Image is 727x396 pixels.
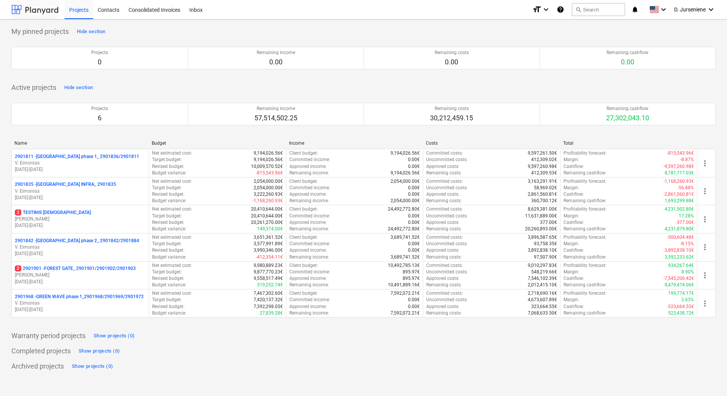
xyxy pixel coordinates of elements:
[426,303,459,310] p: Approved costs :
[254,262,283,269] p: 9,980,889.23€
[528,191,557,198] p: 2,861,560.81€
[15,272,146,278] p: [PERSON_NAME]
[540,219,557,226] p: 377.00€
[289,156,330,163] p: Committed income :
[15,188,146,195] p: V. Eimontas
[152,178,192,185] p: Net estimated cost :
[606,49,648,56] p: Remaining cashflow
[631,5,639,14] i: notifications
[564,163,584,170] p: Cashflow :
[532,5,541,14] i: format_size
[564,170,606,176] p: Remaining cashflow :
[15,294,146,313] div: 2901968 -GREEN WAVE phase 1_2901968/2901969/2901972V. Eimontas[DATE]-[DATE]
[289,310,329,316] p: Remaining income :
[152,303,184,310] p: Revised budget :
[152,163,184,170] p: Revised budget :
[11,83,56,92] p: Active projects
[11,346,71,356] p: Completed projects
[390,310,420,316] p: 7,592,072.21€
[528,297,557,303] p: 4,673,607.89€
[659,5,668,14] i: keyboard_arrow_down
[668,290,694,297] p: 199,774.17€
[257,282,283,288] p: 319,252.74€
[152,198,186,204] p: Budget variance :
[15,265,21,271] span: 2
[15,265,136,272] p: 2901901 - FOREST GATE_ 2901901/2901902/2901903
[700,299,710,308] span: more_vert
[564,219,584,226] p: Cashflow :
[251,219,283,226] p: 20,261,270.00€
[254,297,283,303] p: 7,420,137.32€
[426,191,459,198] p: Approved costs :
[77,345,122,357] button: Show projects (0)
[564,156,579,163] p: Margin :
[664,247,694,254] p: -3,892,838.10€
[257,226,283,232] p: 149,374.00€
[289,262,318,269] p: Client budget :
[664,191,694,198] p: -2,861,560.81€
[152,262,192,269] p: Net estimated cost :
[426,297,468,303] p: Uncommitted costs :
[152,269,182,275] p: Target budget :
[435,49,469,56] p: Remaining costs
[426,247,459,254] p: Approved costs :
[254,113,297,123] p: 57,514,502.25
[15,300,146,307] p: V. Eimontas
[289,178,318,185] p: Client budget :
[426,185,468,191] p: Uncommitted costs :
[15,209,91,216] p: TESTINIS [DEMOGRAPHIC_DATA]
[408,297,420,303] p: 0.00€
[680,156,694,163] p: -8.87%
[91,49,108,56] p: Projects
[564,262,606,269] p: Profitability forecast :
[152,241,182,247] p: Target budget :
[15,222,146,229] p: [DATE] - [DATE]
[426,219,459,226] p: Approved costs :
[15,153,146,173] div: 2901811 -[GEOGRAPHIC_DATA] phase 1_ 2901836/2901811V. Eimontas[DATE]-[DATE]
[689,359,727,396] iframe: Chat Widget
[679,213,694,219] p: 17.28%
[152,219,184,226] p: Revised budget :
[664,163,694,170] p: -9,597,260.98€
[254,185,283,191] p: 2,054,000.00€
[667,234,694,241] p: -300,604.48€
[152,141,283,146] div: Budget
[15,307,146,313] p: [DATE] - [DATE]
[528,282,557,288] p: 2,012,415.10€
[94,332,135,340] div: Show projects (0)
[254,275,283,282] p: 9,558,517.49€
[289,282,329,288] p: Remaining income :
[564,310,606,316] p: Remaining cashflow :
[564,275,584,282] p: Cashflow :
[681,297,694,303] p: 2.63%
[528,310,557,316] p: 7,068,633.50€
[251,213,283,219] p: 20,410,644.00€
[706,5,716,14] i: keyboard_arrow_down
[564,241,579,247] p: Margin :
[534,241,557,247] p: 93,758.35€
[528,247,557,254] p: 3,892,838.10€
[564,206,606,212] p: Profitability forecast :
[388,206,420,212] p: 24,492,772.80€
[572,3,625,16] button: Search
[426,254,462,260] p: Remaining costs :
[700,159,710,168] span: more_vert
[528,290,557,297] p: 2,718,690.16€
[534,254,557,260] p: 97,507.90€
[426,206,463,212] p: Committed costs :
[390,290,420,297] p: 7,592,072.21€
[390,150,420,156] p: 9,194,026.56€
[289,290,318,297] p: Client budget :
[75,26,107,38] button: Hide section
[564,191,584,198] p: Cashflow :
[564,254,606,260] p: Remaining cashflow :
[408,156,420,163] p: 0.00€
[700,187,710,196] span: more_vert
[388,226,420,232] p: 24,492,772.80€
[664,275,694,282] p: -7,545,206.42€
[289,141,420,146] div: Income
[289,219,327,226] p: Approved income :
[564,185,579,191] p: Margin :
[426,150,463,156] p: Committed costs :
[289,297,330,303] p: Committed income :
